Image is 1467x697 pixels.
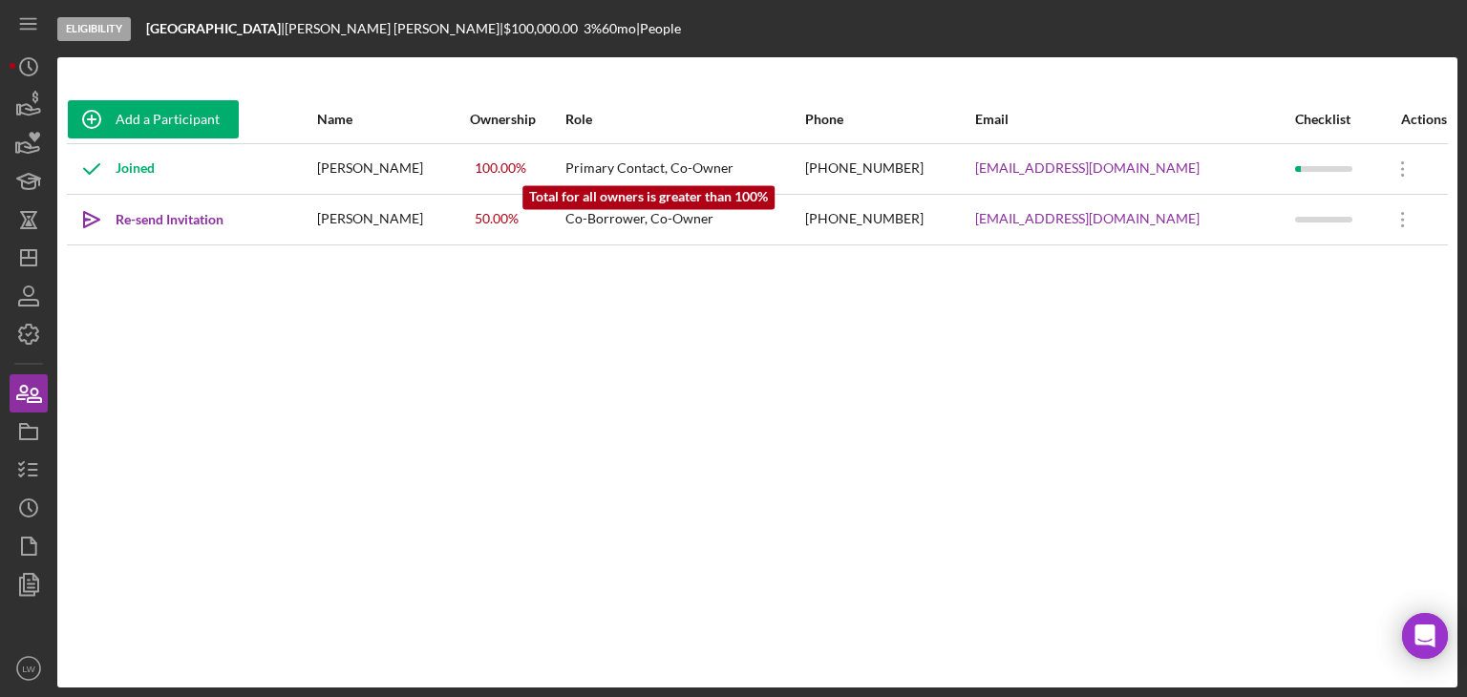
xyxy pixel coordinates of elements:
[22,664,36,674] text: LW
[68,100,239,138] button: Add a Participant
[1379,112,1447,127] div: Actions
[317,145,468,193] div: [PERSON_NAME]
[975,211,1200,226] a: [EMAIL_ADDRESS][DOMAIN_NAME]
[565,112,803,127] div: Role
[805,145,973,193] div: [PHONE_NUMBER]
[975,112,1293,127] div: Email
[285,21,503,36] div: [PERSON_NAME] [PERSON_NAME] |
[317,112,468,127] div: Name
[565,196,803,243] div: Co-Borrower, Co-Owner
[602,21,636,36] div: 60 mo
[503,21,584,36] div: $100,000.00
[10,649,48,687] button: LW
[68,201,243,239] button: Re-send Invitation
[1402,613,1448,659] div: Open Intercom Messenger
[805,112,973,127] div: Phone
[805,196,973,243] div: [PHONE_NUMBER]
[68,145,155,193] div: Joined
[975,160,1200,176] a: [EMAIL_ADDRESS][DOMAIN_NAME]
[146,21,285,36] div: |
[116,100,220,138] div: Add a Participant
[57,17,131,41] div: Eligibility
[116,201,223,239] div: Re-send Invitation
[317,196,468,243] div: [PERSON_NAME]
[1295,112,1377,127] div: Checklist
[470,156,531,180] div: 100.00 %
[470,206,523,231] div: 50.00 %
[146,20,281,36] b: [GEOGRAPHIC_DATA]
[565,145,803,193] div: Primary Contact, Co-Owner
[584,21,602,36] div: 3 %
[636,21,681,36] div: | People
[470,112,563,127] div: Ownership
